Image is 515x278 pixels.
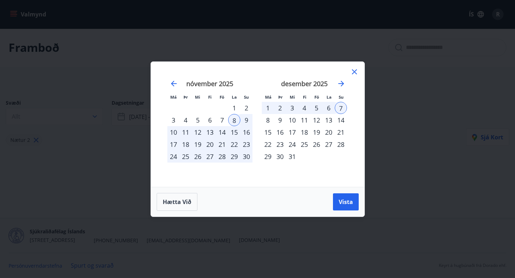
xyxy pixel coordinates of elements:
div: 17 [286,126,298,138]
small: Má [265,94,271,100]
div: 25 [298,138,310,150]
td: Selected. miðvikudagur, 26. nóvember 2025 [192,150,204,163]
small: La [327,94,332,100]
div: 23 [274,138,286,150]
small: Mi [290,94,295,100]
div: 9 [240,114,252,126]
td: Selected. sunnudagur, 9. nóvember 2025 [240,114,252,126]
small: Su [244,94,249,100]
small: Fö [314,94,319,100]
td: Choose laugardagur, 13. desember 2025 as your check-out date. It’s available. [323,114,335,126]
td: Choose föstudagur, 12. desember 2025 as your check-out date. It’s available. [310,114,323,126]
div: 16 [274,126,286,138]
td: Choose miðvikudagur, 31. desember 2025 as your check-out date. It’s available. [286,150,298,163]
div: 4 [180,114,192,126]
div: Calendar [160,70,356,178]
div: 7 [335,102,347,114]
div: 13 [204,126,216,138]
td: Selected. fimmtudagur, 20. nóvember 2025 [204,138,216,150]
div: 29 [262,150,274,163]
td: Choose miðvikudagur, 5. nóvember 2025 as your check-out date. It’s available. [192,114,204,126]
div: 27 [204,150,216,163]
td: Choose þriðjudagur, 9. desember 2025 as your check-out date. It’s available. [274,114,286,126]
small: La [232,94,237,100]
div: 28 [335,138,347,150]
strong: nóvember 2025 [186,79,233,88]
td: Choose fimmtudagur, 18. desember 2025 as your check-out date. It’s available. [298,126,310,138]
div: 19 [192,138,204,150]
td: Selected. föstudagur, 21. nóvember 2025 [216,138,228,150]
div: 30 [240,150,252,163]
td: Choose laugardagur, 27. desember 2025 as your check-out date. It’s available. [323,138,335,150]
td: Choose þriðjudagur, 16. desember 2025 as your check-out date. It’s available. [274,126,286,138]
div: 5 [310,102,323,114]
td: Selected. miðvikudagur, 3. desember 2025 [286,102,298,114]
div: 27 [323,138,335,150]
td: Selected. sunnudagur, 23. nóvember 2025 [240,138,252,150]
div: 6 [204,114,216,126]
button: Vista [333,193,359,210]
div: 24 [167,150,180,163]
div: 15 [228,126,240,138]
td: Selected as start date. laugardagur, 8. nóvember 2025 [228,114,240,126]
td: Choose mánudagur, 3. nóvember 2025 as your check-out date. It’s available. [167,114,180,126]
td: Choose mánudagur, 29. desember 2025 as your check-out date. It’s available. [262,150,274,163]
div: 4 [298,102,310,114]
td: Choose fimmtudagur, 11. desember 2025 as your check-out date. It’s available. [298,114,310,126]
div: 19 [310,126,323,138]
div: 30 [274,150,286,163]
td: Choose þriðjudagur, 30. desember 2025 as your check-out date. It’s available. [274,150,286,163]
div: 5 [192,114,204,126]
div: 10 [286,114,298,126]
div: 20 [204,138,216,150]
div: 14 [335,114,347,126]
td: Selected. föstudagur, 14. nóvember 2025 [216,126,228,138]
div: 2 [274,102,286,114]
td: Choose fimmtudagur, 25. desember 2025 as your check-out date. It’s available. [298,138,310,150]
td: Selected. sunnudagur, 16. nóvember 2025 [240,126,252,138]
div: 23 [240,138,252,150]
td: Selected as end date. sunnudagur, 7. desember 2025 [335,102,347,114]
small: Fö [220,94,224,100]
small: Þr [278,94,283,100]
td: Selected. sunnudagur, 30. nóvember 2025 [240,150,252,163]
td: Choose föstudagur, 19. desember 2025 as your check-out date. It’s available. [310,126,323,138]
td: Selected. fimmtudagur, 13. nóvember 2025 [204,126,216,138]
div: Move forward to switch to the next month. [337,79,345,88]
div: 11 [180,126,192,138]
div: 7 [216,114,228,126]
td: Selected. mánudagur, 1. desember 2025 [262,102,274,114]
td: Choose laugardagur, 1. nóvember 2025 as your check-out date. It’s available. [228,102,240,114]
td: Selected. miðvikudagur, 19. nóvember 2025 [192,138,204,150]
div: 12 [192,126,204,138]
div: 6 [323,102,335,114]
td: Selected. laugardagur, 29. nóvember 2025 [228,150,240,163]
small: Fi [303,94,306,100]
button: Hætta við [157,193,197,211]
td: Selected. þriðjudagur, 25. nóvember 2025 [180,150,192,163]
div: 11 [298,114,310,126]
div: 13 [323,114,335,126]
td: Selected. þriðjudagur, 11. nóvember 2025 [180,126,192,138]
strong: desember 2025 [281,79,328,88]
td: Selected. laugardagur, 22. nóvember 2025 [228,138,240,150]
td: Choose mánudagur, 15. desember 2025 as your check-out date. It’s available. [262,126,274,138]
td: Selected. þriðjudagur, 2. desember 2025 [274,102,286,114]
td: Selected. laugardagur, 15. nóvember 2025 [228,126,240,138]
div: 29 [228,150,240,163]
td: Choose sunnudagur, 2. nóvember 2025 as your check-out date. It’s available. [240,102,252,114]
div: 1 [262,102,274,114]
span: Hætta við [163,198,191,206]
div: 31 [286,150,298,163]
div: 18 [298,126,310,138]
div: 26 [192,150,204,163]
td: Selected. laugardagur, 6. desember 2025 [323,102,335,114]
div: 18 [180,138,192,150]
td: Choose miðvikudagur, 10. desember 2025 as your check-out date. It’s available. [286,114,298,126]
td: Choose sunnudagur, 28. desember 2025 as your check-out date. It’s available. [335,138,347,150]
small: Mi [195,94,200,100]
td: Choose sunnudagur, 14. desember 2025 as your check-out date. It’s available. [335,114,347,126]
small: Þr [183,94,188,100]
div: 8 [228,114,240,126]
div: 28 [216,150,228,163]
